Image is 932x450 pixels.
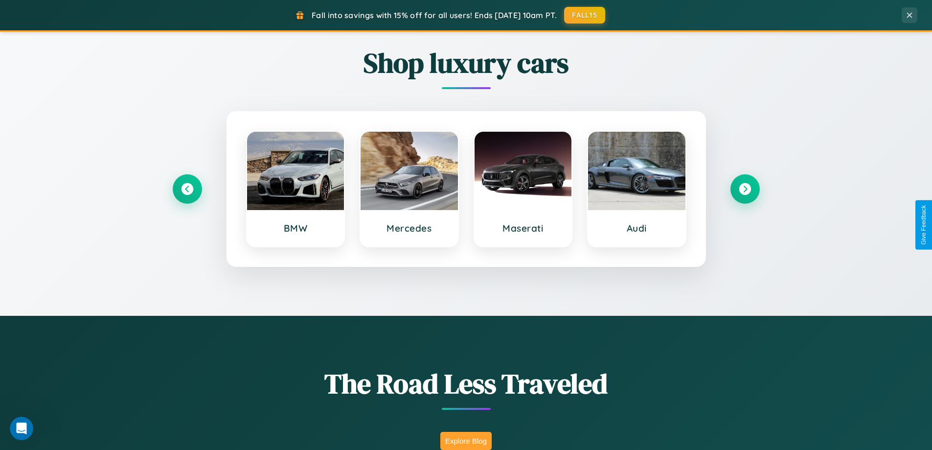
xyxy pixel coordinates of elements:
div: Give Feedback [920,205,927,245]
h3: Audi [598,222,676,234]
span: Fall into savings with 15% off for all users! Ends [DATE] 10am PT. [312,10,557,20]
h3: Mercedes [370,222,448,234]
h3: BMW [257,222,335,234]
iframe: Intercom live chat [10,417,33,440]
h2: Shop luxury cars [173,44,760,82]
h1: The Road Less Traveled [173,365,760,403]
h3: Maserati [484,222,562,234]
button: FALL15 [564,7,605,24]
button: Explore Blog [440,432,492,450]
